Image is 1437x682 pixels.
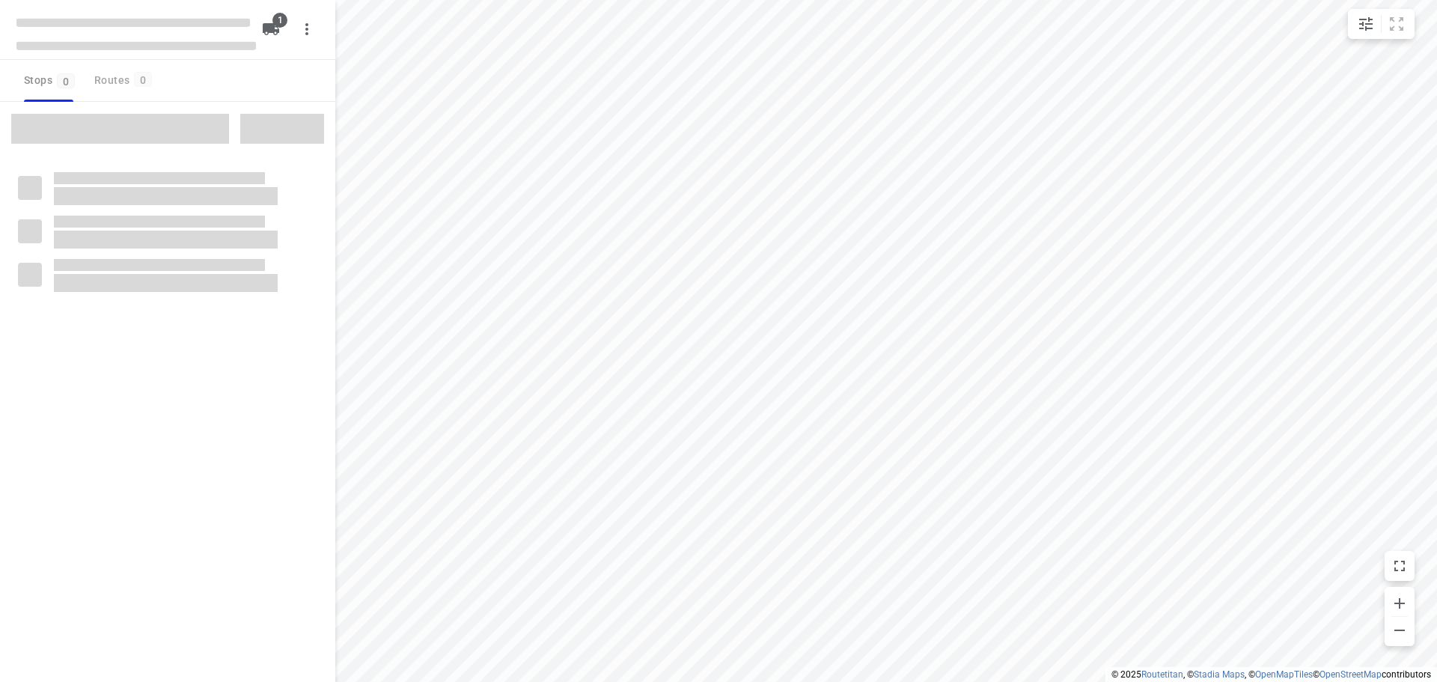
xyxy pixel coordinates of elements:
[1255,669,1313,680] a: OpenMapTiles
[1141,669,1183,680] a: Routetitan
[1194,669,1245,680] a: Stadia Maps
[1111,669,1431,680] li: © 2025 , © , © © contributors
[1319,669,1382,680] a: OpenStreetMap
[1348,9,1415,39] div: small contained button group
[1351,9,1381,39] button: Map settings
